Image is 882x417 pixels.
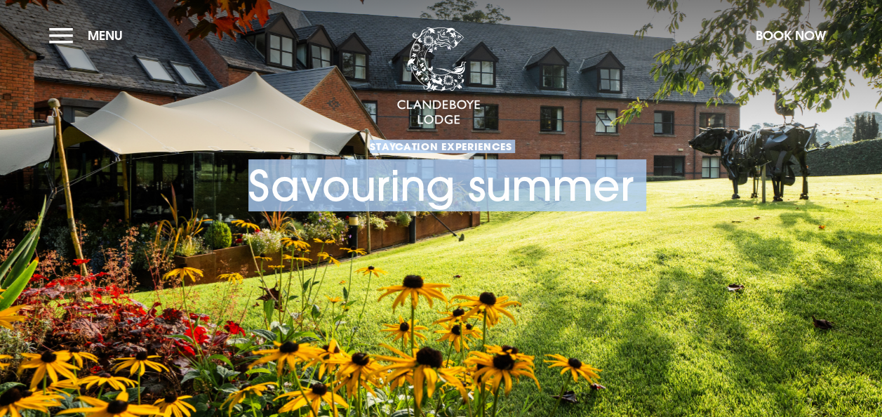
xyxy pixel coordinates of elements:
[248,140,634,153] span: Staycation Experiences
[248,88,634,211] h1: Savouring summer
[749,20,833,51] button: Book Now
[396,27,481,126] img: Clandeboye Lodge
[49,20,130,51] button: Menu
[88,27,123,44] span: Menu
